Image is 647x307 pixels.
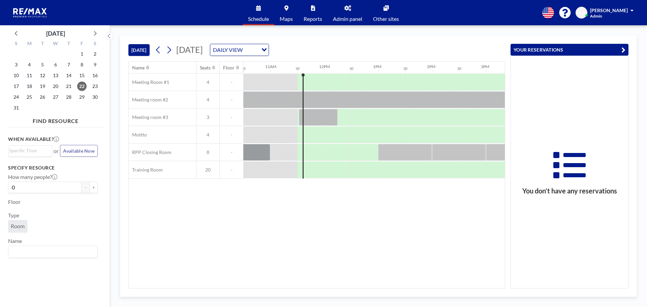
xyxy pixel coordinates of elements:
[23,40,36,49] div: M
[8,174,57,180] label: How many people?
[62,40,75,49] div: T
[223,65,235,71] div: Floor
[60,145,98,157] button: Available Now
[77,60,87,69] span: Friday, August 8, 2025
[511,44,628,56] button: YOUR RESERVATIONS
[90,82,100,91] span: Saturday, August 23, 2025
[590,7,628,13] span: [PERSON_NAME]
[77,82,87,91] span: Friday, August 22, 2025
[220,167,243,173] span: -
[132,65,145,71] div: Name
[77,92,87,102] span: Friday, August 29, 2025
[77,71,87,80] span: Friday, August 15, 2025
[129,149,172,155] span: RPP Closing Room
[8,198,21,205] label: Floor
[220,79,243,85] span: -
[36,40,49,49] div: T
[265,64,276,69] div: 11AM
[82,182,90,193] button: -
[90,60,100,69] span: Saturday, August 9, 2025
[25,71,34,80] span: Monday, August 11, 2025
[196,167,219,173] span: 20
[349,66,353,71] div: 30
[578,10,585,16] span: KA
[8,146,52,156] div: Search for option
[333,16,362,22] span: Admin panel
[38,92,47,102] span: Tuesday, August 26, 2025
[90,92,100,102] span: Saturday, August 30, 2025
[128,44,150,56] button: [DATE]
[8,165,98,171] h3: Specify resource
[196,97,219,103] span: 4
[511,187,628,195] h3: You don’t have any reservations
[63,148,95,154] span: Available Now
[49,40,62,49] div: W
[481,64,489,69] div: 3PM
[200,65,211,71] div: Seats
[304,16,322,22] span: Reports
[46,29,65,38] div: [DATE]
[64,60,73,69] span: Thursday, August 7, 2025
[129,167,163,173] span: Training Room
[38,82,47,91] span: Tuesday, August 19, 2025
[64,82,73,91] span: Thursday, August 21, 2025
[296,66,300,71] div: 30
[8,238,22,244] label: Name
[64,92,73,102] span: Thursday, August 28, 2025
[129,132,147,138] span: Mottto
[196,149,219,155] span: 8
[220,149,243,155] span: -
[90,49,100,59] span: Saturday, August 2, 2025
[51,60,60,69] span: Wednesday, August 6, 2025
[75,40,88,49] div: F
[242,66,246,71] div: 30
[8,212,19,219] label: Type
[90,71,100,80] span: Saturday, August 16, 2025
[11,223,25,229] span: Room
[9,247,94,256] input: Search for option
[8,115,103,124] h4: FIND RESOURCE
[129,79,169,85] span: Meeting Room #1
[427,64,435,69] div: 2PM
[319,64,330,69] div: 12PM
[220,132,243,138] span: -
[25,92,34,102] span: Monday, August 25, 2025
[220,114,243,120] span: -
[51,82,60,91] span: Wednesday, August 20, 2025
[10,40,23,49] div: S
[38,60,47,69] span: Tuesday, August 5, 2025
[25,60,34,69] span: Monday, August 4, 2025
[176,44,203,55] span: [DATE]
[196,114,219,120] span: 3
[88,40,101,49] div: S
[8,246,97,257] div: Search for option
[25,82,34,91] span: Monday, August 18, 2025
[54,148,59,154] span: or
[11,103,21,113] span: Sunday, August 31, 2025
[373,16,399,22] span: Other sites
[590,13,602,19] span: Admin
[457,66,461,71] div: 30
[248,16,269,22] span: Schedule
[11,92,21,102] span: Sunday, August 24, 2025
[210,44,269,56] div: Search for option
[403,66,407,71] div: 30
[11,60,21,69] span: Sunday, August 3, 2025
[129,97,168,103] span: Meeting room #2
[11,82,21,91] span: Sunday, August 17, 2025
[77,49,87,59] span: Friday, August 1, 2025
[11,71,21,80] span: Sunday, August 10, 2025
[129,114,168,120] span: Meeting room #3
[220,97,243,103] span: -
[212,45,244,54] span: DAILY VIEW
[373,64,381,69] div: 1PM
[51,92,60,102] span: Wednesday, August 27, 2025
[38,71,47,80] span: Tuesday, August 12, 2025
[280,16,293,22] span: Maps
[11,6,50,20] img: organization-logo
[64,71,73,80] span: Thursday, August 14, 2025
[90,182,98,193] button: +
[51,71,60,80] span: Wednesday, August 13, 2025
[196,132,219,138] span: 4
[245,45,257,54] input: Search for option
